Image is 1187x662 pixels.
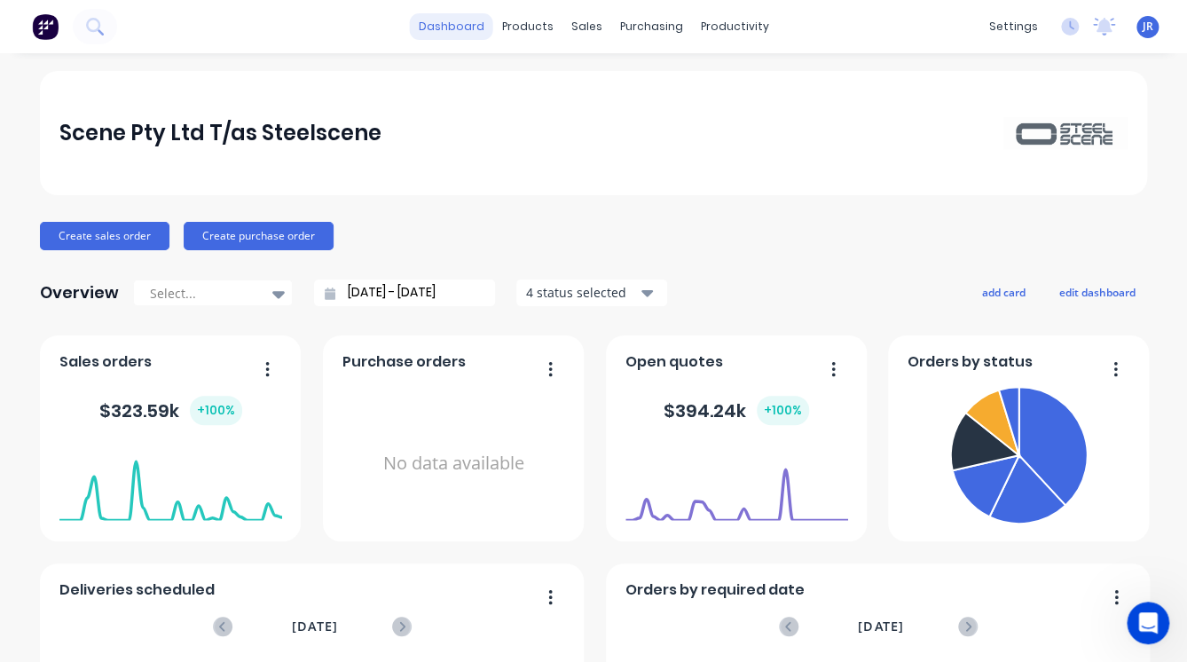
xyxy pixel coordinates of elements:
[625,579,805,601] span: Orders by required date
[757,396,809,425] div: + 100 %
[1048,280,1147,303] button: edit dashboard
[493,13,562,40] div: products
[516,280,667,306] button: 4 status selected
[51,10,79,38] img: Profile image for Maricar
[1143,19,1153,35] span: JR
[59,579,215,601] span: Deliveries scheduled
[56,526,70,540] button: Gif picker
[99,396,242,425] div: $ 323.59k
[78,319,326,353] div: Does this just happen on it's own or has someone been playing with it?
[310,7,343,41] button: Home
[971,280,1037,303] button: add card
[980,13,1047,40] div: settings
[908,351,1033,373] span: Orders by status
[526,283,638,302] div: 4 status selected
[184,222,334,250] button: Create purchase order
[692,13,778,40] div: productivity
[84,526,98,540] button: Upload attachment
[29,218,276,284] div: Xero integrationXero integration details
[611,13,692,40] div: purchasing
[14,378,341,543] div: Maricar says…
[40,222,169,250] button: Create sales order
[664,396,809,425] div: $ 394.24k
[15,489,340,519] textarea: Message…
[190,396,242,425] div: + 100 %
[858,617,904,636] span: [DATE]
[28,389,277,493] div: It must have been disconnected by someone, but I’ll check with the team to see if they can view t...
[410,13,493,40] a: dashboard
[562,13,611,40] div: sales
[292,617,338,636] span: [DATE]
[59,351,152,373] span: Sales orders
[32,13,59,40] img: Factory
[625,351,723,373] span: Open quotes
[47,232,258,251] div: Xero integration
[14,378,291,504] div: It must have been disconnected by someone, but I’ll check with the team to see if they can view t...
[40,275,119,311] div: Overview
[12,7,45,41] button: go back
[1003,117,1128,148] img: Scene Pty Ltd T/as Steelscene
[14,308,341,378] div: Jo says…
[47,253,193,267] span: Xero integration details
[28,526,42,540] button: Emoji picker
[342,351,466,373] span: Purchase orders
[304,519,333,548] button: Send a message…
[342,380,565,548] div: No data available
[64,308,341,364] div: Does this just happen on it's own or has someone been playing with it?
[86,22,122,40] p: Active
[59,115,381,151] div: Scene Pty Ltd T/as Steelscene
[1127,602,1169,644] iframe: Intercom live chat
[86,9,139,22] h1: Maricar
